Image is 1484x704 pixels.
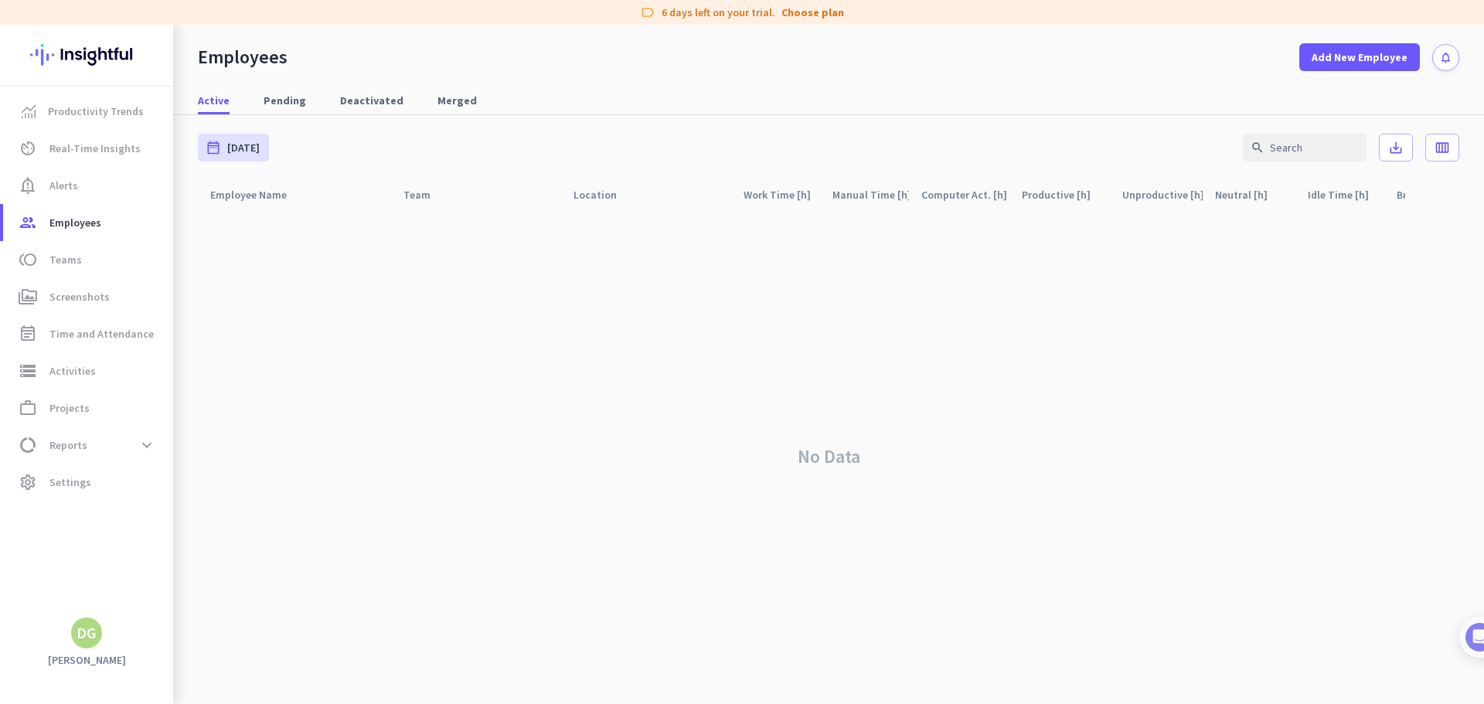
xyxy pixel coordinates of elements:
span: [DATE] [227,140,260,155]
input: Search [1243,134,1367,162]
div: Productive [h] [1022,184,1109,206]
div: Computer Act. [h] [921,184,1009,206]
i: work_outline [19,399,37,417]
button: Help [155,482,232,544]
i: group [19,213,37,232]
div: Neutral [h] [1215,184,1286,206]
i: save_alt [1388,140,1404,155]
span: Tasks [254,521,287,532]
button: Messages [77,482,155,544]
div: Unproductive [h] [1122,184,1203,206]
i: av_timer [19,139,37,158]
button: Add your employees [60,372,209,403]
span: Add New Employee [1312,49,1407,65]
div: 2Initial tracking settings and how to edit them [29,440,281,476]
i: calendar_view_week [1435,140,1450,155]
img: Profile image for Tamara [55,162,80,186]
p: About 10 minutes [197,203,294,219]
div: 1Add employees [29,264,281,288]
div: Idle Time [h] [1308,184,1384,206]
span: Deactivated [340,93,403,108]
div: Manual Time [h] [832,184,909,206]
div: It's time to add your employees! This is crucial since Insightful will start collecting their act... [60,294,269,359]
div: [PERSON_NAME] from Insightful [86,166,254,182]
span: Alerts [49,176,78,195]
button: Tasks [232,482,309,544]
div: Location [574,184,635,206]
span: Help [181,521,206,532]
a: data_usageReportsexpand_more [3,427,173,464]
i: perm_media [19,287,37,306]
span: Activities [49,362,96,380]
button: expand_more [133,431,161,459]
img: menu-item [22,104,36,118]
div: Add employees [60,269,262,284]
div: Close [271,6,299,34]
i: notifications [1439,51,1452,64]
div: Work Time [h] [744,184,820,206]
span: Real-Time Insights [49,139,141,158]
a: storageActivities [3,352,173,389]
span: Projects [49,399,90,417]
span: Home [22,521,54,532]
div: DG [77,625,97,641]
button: Add New Employee [1299,43,1420,71]
div: You're just a few steps away from completing the essential app setup [22,115,288,152]
span: Pending [264,93,306,108]
div: 🎊 Welcome to Insightful! 🎊 [22,60,288,115]
img: Insightful logo [30,25,143,85]
button: calendar_view_week [1425,134,1459,162]
i: notification_important [19,176,37,195]
span: Active [198,93,230,108]
div: No Data [198,209,1459,704]
div: Employee Name [210,184,305,206]
i: storage [19,362,37,380]
span: Messages [90,521,143,532]
a: menu-itemProductivity Trends [3,93,173,130]
span: Screenshots [49,287,110,306]
i: search [1251,141,1264,155]
div: Initial tracking settings and how to edit them [60,445,262,476]
i: settings [19,473,37,491]
div: Employees [198,46,288,69]
button: save_alt [1379,134,1413,162]
i: toll [19,250,37,269]
a: groupEmployees [3,204,173,241]
p: 4 steps [15,203,55,219]
span: Merged [437,93,477,108]
h1: Tasks [131,7,181,33]
span: Teams [49,250,82,269]
a: settingsSettings [3,464,173,501]
div: Team [403,184,449,206]
span: Settings [49,473,91,491]
a: av_timerReal-Time Insights [3,130,173,167]
button: notifications [1432,44,1459,71]
a: work_outlineProjects [3,389,173,427]
i: date_range [206,140,221,155]
span: Employees [49,213,101,232]
span: Productivity Trends [48,102,144,121]
a: notification_importantAlerts [3,167,173,204]
i: event_note [19,325,37,343]
span: Time and Attendance [49,325,154,343]
div: Break Time [h] [1397,184,1473,206]
i: label [640,5,655,20]
a: perm_mediaScreenshots [3,278,173,315]
a: event_noteTime and Attendance [3,315,173,352]
a: Choose plan [781,5,844,20]
span: Reports [49,436,87,454]
i: data_usage [19,436,37,454]
a: tollTeams [3,241,173,278]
